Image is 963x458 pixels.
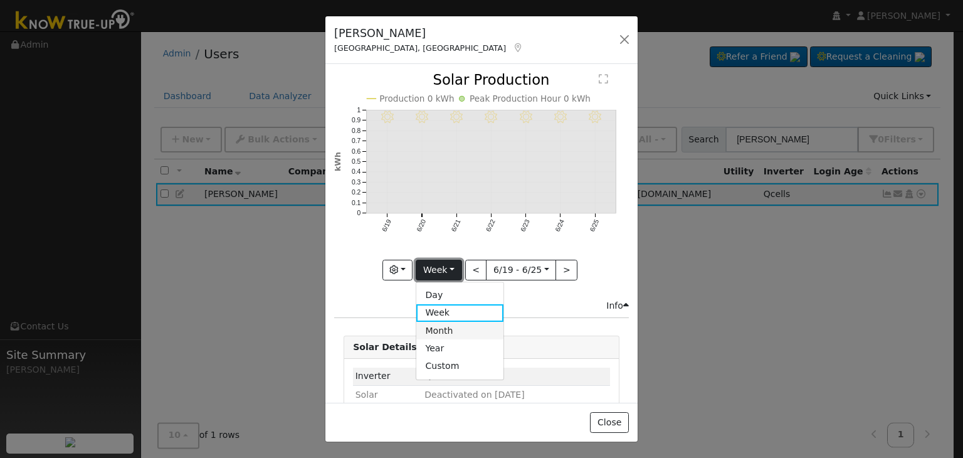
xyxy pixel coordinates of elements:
span: [GEOGRAPHIC_DATA], [GEOGRAPHIC_DATA] [334,43,506,53]
text: 0.8 [352,127,361,134]
text: 6/22 [485,218,497,233]
text: Production 0 kWh [379,94,454,104]
text: 0.6 [352,148,361,155]
div: Info [606,299,629,312]
strong: Solar Details [353,342,416,352]
button: 6/19 - 6/25 [486,260,556,281]
button: < [465,260,487,281]
a: Custom [416,357,503,375]
text: kWh [334,152,342,172]
text: Solar Production [433,72,550,88]
text: 0.4 [352,169,361,176]
text: 0.1 [352,200,361,206]
text: 6/23 [519,218,531,233]
text: 0.3 [352,179,361,186]
text: 0.9 [352,117,361,124]
a: Day [416,287,503,304]
text: 0 [357,210,361,216]
a: Month [416,322,503,339]
text: 0.7 [352,137,361,144]
text: 6/20 [416,218,428,233]
a: Year [416,339,503,357]
a: Week [416,304,503,322]
span: Solar Connection [355,390,406,413]
td: Inverter [353,368,423,386]
button: Week [416,260,461,281]
text: 0.2 [352,189,361,196]
button: Close [590,412,628,434]
span: Deactivated on [DATE] [424,390,524,400]
h5: [PERSON_NAME] [334,25,524,41]
text: 6/25 [589,218,601,233]
text: 0.5 [352,158,361,165]
a: Map [512,43,524,53]
button: > [555,260,577,281]
text: 1 [357,107,361,114]
text: 6/21 [450,218,462,233]
text: Peak Production Hour 0 kWh [470,94,591,104]
text: 6/24 [554,218,566,233]
text:  [599,73,608,84]
text: 6/19 [381,218,393,233]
